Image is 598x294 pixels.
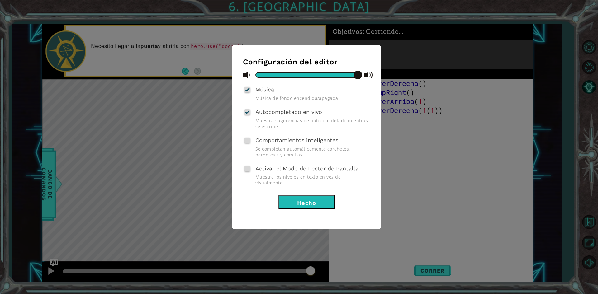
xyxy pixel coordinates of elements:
font: Muestra sugerencias de autocompletado mientras se escribe. [255,118,368,129]
font: Comportamientos inteligentes [255,137,338,143]
font: Autocompletado en vivo [255,109,322,115]
font: Hecho [297,199,316,207]
font: Configuración del editor [243,58,338,66]
font: Música [255,86,274,93]
font: Activar el Modo de Lector de Pantalla [255,165,358,172]
font: Se completan automáticamente corchetes, paréntesis y comillas. [255,146,350,158]
font: Música de fondo encendida/apagada. [255,95,339,101]
font: Muestra los niveles en texto en vez de visualmente. [255,174,341,186]
button: Hecho [278,195,335,209]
